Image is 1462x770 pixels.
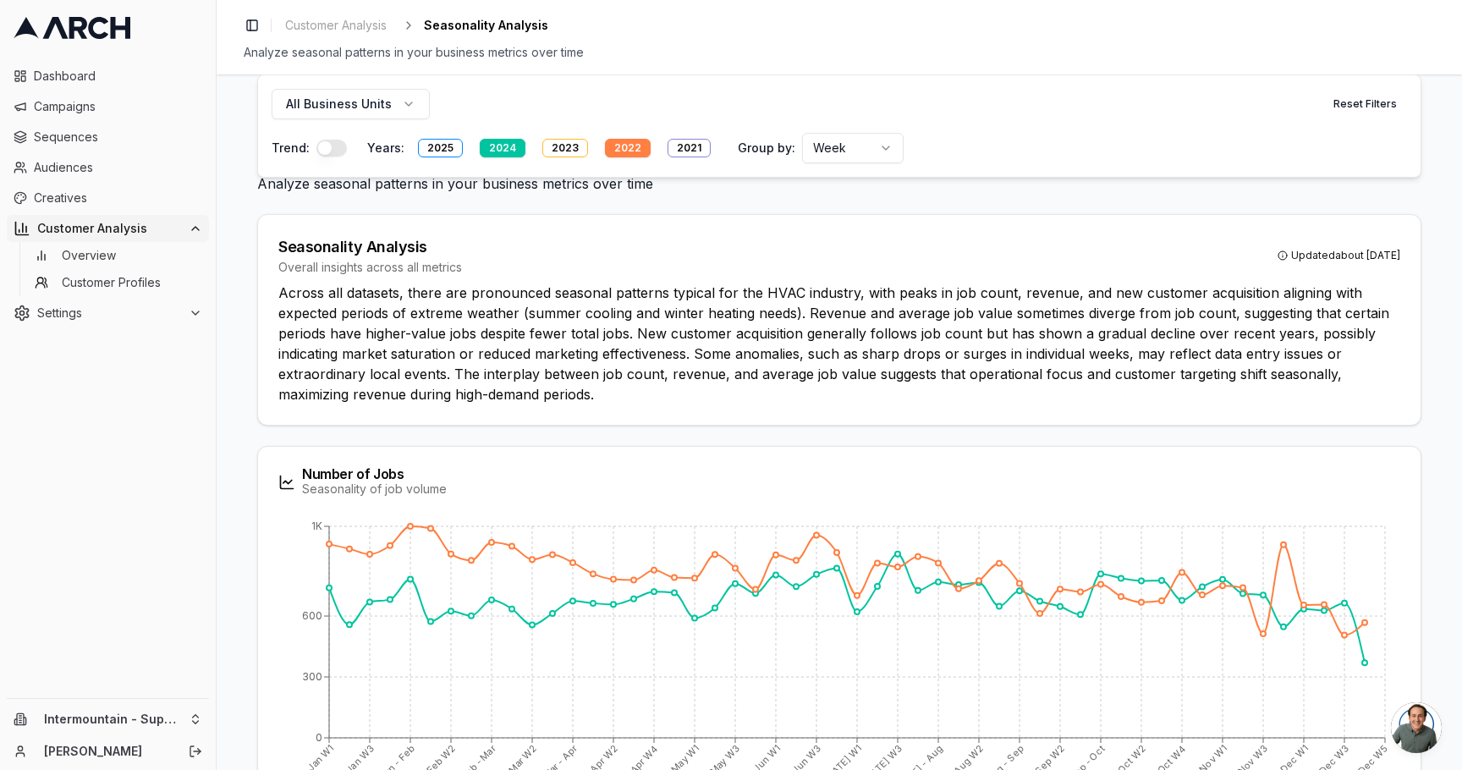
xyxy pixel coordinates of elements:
[62,247,116,264] span: Overview
[285,17,387,34] span: Customer Analysis
[473,133,532,163] button: Toggle year 2024
[272,89,430,119] button: All Business Units
[1323,91,1407,118] button: Reset Filters
[257,173,1421,194] p: Analyze seasonal patterns in your business metrics over time
[278,14,393,37] a: Customer Analysis
[37,305,182,322] span: Settings
[34,159,202,176] span: Audiences
[44,712,182,727] span: Intermountain - Superior Water & Air
[311,520,322,532] tspan: 1K
[302,467,447,481] div: Number of Jobs
[34,129,202,146] span: Sequences
[1391,702,1442,753] div: Open chat
[7,300,209,327] button: Settings
[62,274,161,291] span: Customer Profiles
[34,98,202,115] span: Campaigns
[480,139,525,157] div: 2024
[7,63,209,90] a: Dashboard
[367,140,404,157] span: Years:
[302,481,447,498] div: Seasonality of job volume
[278,14,548,37] nav: breadcrumb
[44,743,170,760] a: [PERSON_NAME]
[605,139,651,157] div: 2022
[302,609,322,622] tspan: 600
[7,215,209,242] button: Customer Analysis
[34,190,202,206] span: Creatives
[316,731,322,744] tspan: 0
[244,44,1435,61] div: Analyze seasonal patterns in your business metrics over time
[7,124,209,151] a: Sequences
[28,244,189,267] a: Overview
[536,133,595,163] button: Toggle year 2023
[278,235,462,259] div: Seasonality Analysis
[302,670,322,683] tspan: 300
[738,140,795,157] span: Group by:
[418,139,463,157] div: 2025
[668,139,711,157] div: 2021
[37,220,182,237] span: Customer Analysis
[661,133,717,163] button: Toggle year 2021
[34,68,202,85] span: Dashboard
[411,133,470,163] button: Toggle year 2025
[7,93,209,120] a: Campaigns
[278,283,1400,404] p: Across all datasets, there are pronounced seasonal patterns typical for the HVAC industry, with p...
[286,96,392,113] span: All Business Units
[28,271,189,294] a: Customer Profiles
[184,740,207,763] button: Log out
[7,154,209,181] a: Audiences
[272,140,310,157] span: Trend:
[1291,249,1400,262] span: Updated about [DATE]
[424,17,548,34] span: Seasonality Analysis
[7,184,209,212] a: Creatives
[598,133,657,163] button: Toggle year 2022
[7,706,209,733] button: Intermountain - Superior Water & Air
[278,259,462,276] div: Overall insights across all metrics
[542,139,588,157] div: 2023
